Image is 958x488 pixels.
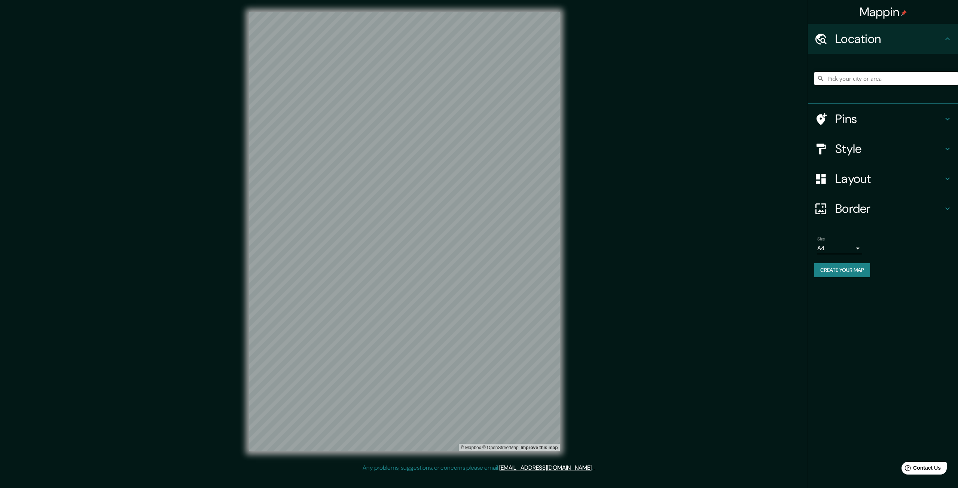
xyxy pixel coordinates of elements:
[249,12,560,451] canvas: Map
[860,4,907,19] h4: Mappin
[363,463,593,472] p: Any problems, suggestions, or concerns please email .
[891,459,950,480] iframe: Help widget launcher
[814,263,870,277] button: Create your map
[817,236,825,242] label: Size
[835,171,943,186] h4: Layout
[593,463,594,472] div: .
[835,111,943,126] h4: Pins
[482,445,519,450] a: OpenStreetMap
[808,104,958,134] div: Pins
[808,134,958,164] div: Style
[835,31,943,46] h4: Location
[814,72,958,85] input: Pick your city or area
[594,463,595,472] div: .
[808,194,958,224] div: Border
[835,201,943,216] h4: Border
[499,464,592,472] a: [EMAIL_ADDRESS][DOMAIN_NAME]
[521,445,558,450] a: Map feedback
[835,141,943,156] h4: Style
[461,445,481,450] a: Mapbox
[817,242,862,254] div: A4
[901,10,907,16] img: pin-icon.png
[808,164,958,194] div: Layout
[808,24,958,54] div: Location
